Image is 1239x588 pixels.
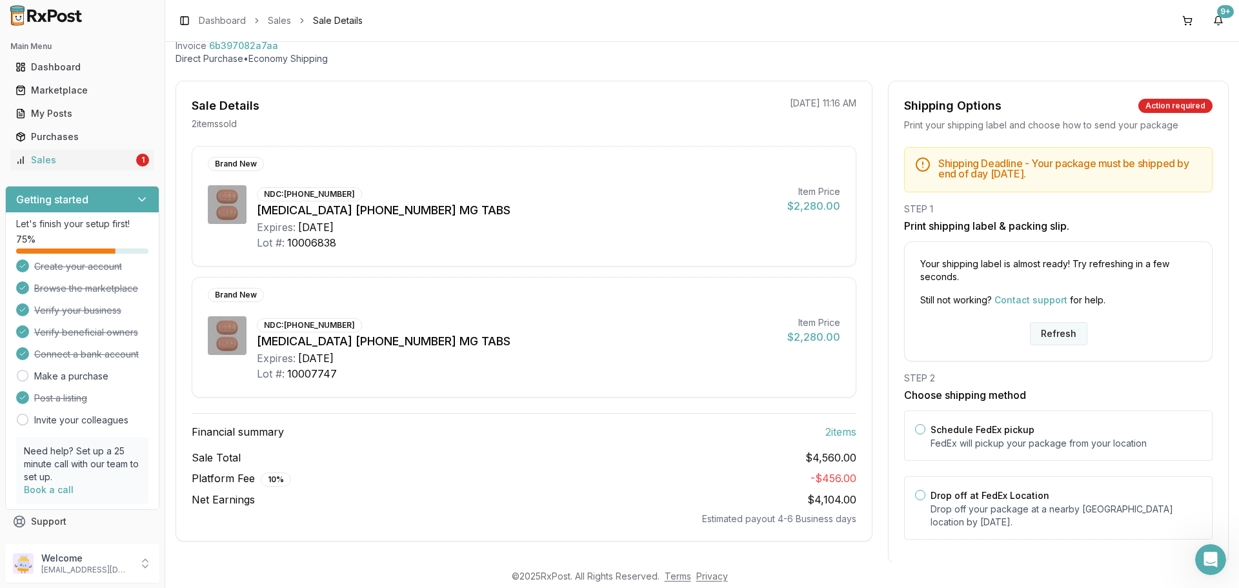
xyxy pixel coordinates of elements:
[192,117,237,130] p: 2 item s sold
[298,219,334,235] div: [DATE]
[15,61,149,74] div: Dashboard
[5,127,159,147] button: Purchases
[208,288,264,302] div: Brand New
[5,57,159,77] button: Dashboard
[192,450,241,465] span: Sale Total
[1195,544,1226,575] iframe: Intercom live chat
[34,304,121,317] span: Verify your business
[15,130,149,143] div: Purchases
[136,154,149,167] div: 1
[192,492,255,507] span: Net Earnings
[41,565,131,575] p: [EMAIL_ADDRESS][DOMAIN_NAME]
[1217,5,1234,18] div: 9+
[665,571,691,582] a: Terms
[825,424,856,440] span: 2 item s
[192,97,259,115] div: Sale Details
[287,366,337,381] div: 10007747
[13,553,34,574] img: User avatar
[313,14,363,27] span: Sale Details
[807,493,856,506] span: $4,104.00
[209,39,278,52] span: 6b397082a7aa
[268,14,291,27] a: Sales
[1030,322,1087,345] button: Refresh
[34,348,139,361] span: Connect a bank account
[805,450,856,465] span: $4,560.00
[938,158,1202,179] h5: Shipping Deadline - Your package must be shipped by end of day [DATE] .
[24,445,141,483] p: Need help? Set up a 25 minute call with our team to set up.
[931,490,1049,501] label: Drop off at FedEx Location
[5,103,159,124] button: My Posts
[176,52,1229,65] p: Direct Purchase • Economy Shipping
[10,102,154,125] a: My Posts
[10,148,154,172] a: Sales1
[931,437,1202,450] p: FedEx will pickup your package from your location
[261,472,291,487] div: 10 %
[192,424,284,440] span: Financial summary
[257,318,362,332] div: NDC: [PHONE_NUMBER]
[787,329,840,345] div: $2,280.00
[16,218,148,230] p: Let's finish your setup first!
[257,235,285,250] div: Lot #:
[920,294,1196,307] p: Still not working? for help.
[10,79,154,102] a: Marketplace
[24,484,74,495] a: Book a call
[298,350,334,366] div: [DATE]
[5,5,88,26] img: RxPost Logo
[920,258,1196,283] p: Your shipping label is almost ready! Try refreshing in a few seconds.
[811,472,856,485] span: - $456.00
[931,503,1202,529] p: Drop off your package at a nearby [GEOGRAPHIC_DATA] location by [DATE] .
[257,187,362,201] div: NDC: [PHONE_NUMBER]
[10,41,154,52] h2: Main Menu
[904,97,1002,115] div: Shipping Options
[1138,99,1213,113] div: Action required
[5,510,159,533] button: Support
[15,154,134,167] div: Sales
[5,80,159,101] button: Marketplace
[257,219,296,235] div: Expires:
[10,125,154,148] a: Purchases
[15,107,149,120] div: My Posts
[790,97,856,110] p: [DATE] 11:16 AM
[696,571,728,582] a: Privacy
[15,84,149,97] div: Marketplace
[31,538,75,551] span: Feedback
[931,424,1034,435] label: Schedule FedEx pickup
[208,185,247,224] img: Biktarvy 50-200-25 MG TABS
[904,218,1213,234] h3: Print shipping label & packing slip.
[287,235,336,250] div: 10006838
[34,414,128,427] a: Invite your colleagues
[5,533,159,556] button: Feedback
[904,203,1213,216] div: STEP 1
[5,150,159,170] button: Sales1
[192,471,291,487] span: Platform Fee
[787,185,840,198] div: Item Price
[16,233,35,246] span: 75 %
[199,14,246,27] a: Dashboard
[34,392,87,405] span: Post a listing
[787,198,840,214] div: $2,280.00
[1208,10,1229,31] button: 9+
[176,39,206,52] div: Invoice
[208,157,264,171] div: Brand New
[192,512,856,525] div: Estimated payout 4-6 Business days
[34,326,138,339] span: Verify beneficial owners
[34,260,122,273] span: Create your account
[904,372,1213,385] div: STEP 2
[904,387,1213,403] h3: Choose shipping method
[257,201,777,219] div: [MEDICAL_DATA] [PHONE_NUMBER] MG TABS
[904,119,1213,132] div: Print your shipping label and choose how to send your package
[41,552,131,565] p: Welcome
[208,316,247,355] img: Biktarvy 50-200-25 MG TABS
[199,14,363,27] nav: breadcrumb
[34,370,108,383] a: Make a purchase
[16,192,88,207] h3: Getting started
[257,366,285,381] div: Lot #:
[257,350,296,366] div: Expires:
[10,56,154,79] a: Dashboard
[787,316,840,329] div: Item Price
[257,332,777,350] div: [MEDICAL_DATA] [PHONE_NUMBER] MG TABS
[34,282,138,295] span: Browse the marketplace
